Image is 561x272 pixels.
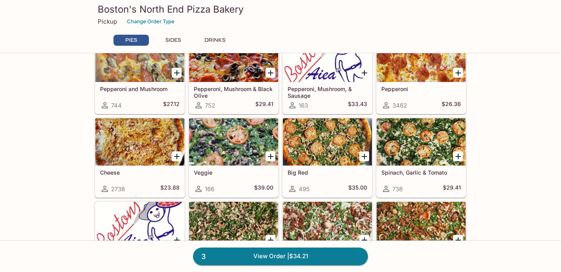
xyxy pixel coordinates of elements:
button: PIES [113,35,149,46]
h5: $39.00 [254,184,273,194]
h5: Big Red [288,169,367,176]
button: Add Spinach & Garlic [172,235,182,245]
div: Cheese [95,118,184,166]
button: Add Spicy Jenny [453,235,463,245]
button: Add Cheese [172,151,182,161]
button: Change Order Type [123,15,178,28]
span: 2738 [111,185,125,193]
h5: Pepperoni [381,86,461,92]
a: Veggie166$39.00 [189,118,279,197]
a: Pepperoni, Mushroom, & Sausage163$33.43 [282,34,372,114]
div: Big Red [283,118,372,166]
button: Add Veggie [266,151,275,161]
p: Pickup [98,18,117,25]
button: Add Pepperoni [453,68,463,78]
div: Carbonara Pizza [283,202,372,249]
button: SIDES [155,35,191,46]
h5: $29.41 [255,101,273,110]
h5: Veggie [194,169,273,176]
h5: Spinach, Garlic & Tomato [381,169,461,176]
a: Pepperoni, Mushroom & Black Olive752$29.41 [189,34,279,114]
a: 3View Order |$34.21 [193,248,368,265]
span: 752 [205,102,215,109]
a: Spinach, Garlic & Tomato738$29.41 [376,118,466,197]
span: 166 [205,185,214,193]
button: Add Big Red [359,151,369,161]
a: Pepperoni and Mushroom744$27.12 [95,34,185,114]
span: 738 [392,185,403,193]
div: Spinach, Garlic, & Mushroom [189,202,278,249]
h5: $35.00 [348,184,367,194]
span: 495 [299,185,310,193]
div: Spinach & Garlic [95,202,184,249]
h5: $29.41 [443,184,461,194]
span: 163 [299,102,308,109]
div: Spicy Jenny [377,202,466,249]
button: Add Carbonara Pizza [359,235,369,245]
h5: Pepperoni, Mushroom & Black Olive [194,86,273,99]
div: Pepperoni and Mushroom [95,35,184,82]
a: Big Red495$35.00 [282,118,372,197]
button: Add Pepperoni, Mushroom & Black Olive [266,68,275,78]
a: Pepperoni3462$26.36 [376,34,466,114]
h5: $27.12 [163,101,180,110]
button: DRINKS [197,35,232,46]
span: 3462 [392,102,407,109]
div: Pepperoni [377,35,466,82]
span: 744 [111,102,122,109]
button: Add Spinach, Garlic & Tomato [453,151,463,161]
h5: Pepperoni and Mushroom [100,86,180,92]
h5: $33.43 [348,101,367,110]
div: Spinach, Garlic & Tomato [377,118,466,166]
h5: $26.36 [442,101,461,110]
div: Veggie [189,118,278,166]
button: Add Pepperoni and Mushroom [172,68,182,78]
div: Pepperoni, Mushroom, & Sausage [283,35,372,82]
button: Add Spinach, Garlic, & Mushroom [266,235,275,245]
button: Add Pepperoni, Mushroom, & Sausage [359,68,369,78]
div: Pepperoni, Mushroom & Black Olive [189,35,278,82]
h3: Boston's North End Pizza Bakery [98,3,463,15]
h5: Pepperoni, Mushroom, & Sausage [288,86,367,99]
h5: Cheese [100,169,180,176]
span: 3 [197,251,210,262]
a: Cheese2738$23.88 [95,118,185,197]
h5: $23.88 [160,184,180,194]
